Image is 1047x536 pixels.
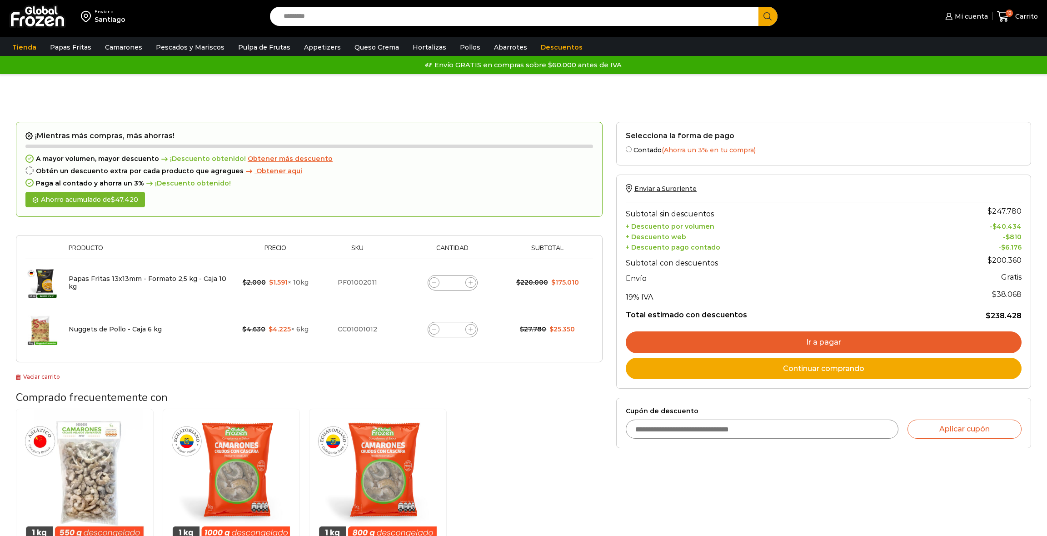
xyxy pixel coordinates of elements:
bdi: 200.360 [987,256,1022,265]
bdi: 175.010 [551,278,579,286]
span: $ [242,325,246,333]
bdi: 40.434 [992,222,1022,230]
th: Subtotal sin descuentos [626,202,922,220]
div: Paga al contado y ahorra un 3% [25,180,593,187]
span: $ [1006,233,1010,241]
bdi: 1.591 [269,278,288,286]
td: - [922,230,1022,241]
td: - [922,220,1022,230]
a: Pulpa de Frutas [234,39,295,56]
a: Appetizers [299,39,345,56]
a: Obtener más descuento [248,155,333,163]
bdi: 27.780 [520,325,546,333]
a: Queso Crema [350,39,404,56]
h2: Selecciona la forma de pago [626,131,1022,140]
span: 38.068 [992,290,1022,299]
a: Pollos [455,39,485,56]
span: Carrito [1013,12,1038,21]
span: Comprado frecuentemente con [16,390,168,405]
th: Producto [64,245,235,259]
a: Descuentos [536,39,587,56]
span: $ [986,311,991,320]
input: Product quantity [446,323,459,336]
label: Contado [626,145,1022,154]
strong: Gratis [1001,273,1022,281]
bdi: 4.630 [242,325,265,333]
span: $ [520,325,524,333]
button: Search button [758,7,778,26]
span: $ [992,290,997,299]
a: Continuar comprando [626,358,1022,380]
a: Vaciar carrito [16,373,60,380]
a: Tienda [8,39,41,56]
td: CC01001012 [316,306,398,353]
span: $ [987,256,992,265]
span: $ [269,278,273,286]
span: $ [243,278,247,286]
label: Cupón de descuento [626,407,1022,415]
a: Ir a pagar [626,331,1022,353]
span: $ [111,195,115,204]
th: Sku [316,245,398,259]
th: + Descuento web [626,230,922,241]
span: Mi cuenta [952,12,988,21]
button: Aplicar cupón [907,420,1022,439]
div: A mayor volumen, mayor descuento [25,155,593,163]
input: Contado(Ahorra un 3% en tu compra) [626,146,632,152]
span: ¡Descuento obtenido! [144,180,231,187]
bdi: 247.780 [987,207,1022,215]
span: 12 [1006,10,1013,17]
th: 19% IVA [626,286,922,304]
span: $ [987,207,992,215]
bdi: 25.350 [549,325,575,333]
div: Obtén un descuento extra por cada producto que agregues [25,167,593,175]
bdi: 6.176 [1001,243,1022,251]
span: $ [992,222,997,230]
th: + Descuento por volumen [626,220,922,230]
th: Precio [235,245,316,259]
td: × 6kg [235,306,316,353]
bdi: 2.000 [243,278,266,286]
td: PF01002011 [316,259,398,306]
a: Pescados y Mariscos [151,39,229,56]
span: (Ahorra un 3% en tu compra) [662,146,756,154]
th: + Descuento pago contado [626,241,922,251]
bdi: 220.000 [516,278,548,286]
a: Hortalizas [408,39,451,56]
bdi: 4.225 [269,325,291,333]
h2: ¡Mientras más compras, más ahorras! [25,131,593,140]
a: Enviar a Suroriente [626,185,697,193]
th: Subtotal [507,245,588,259]
td: × 10kg [235,259,316,306]
span: $ [1001,243,1005,251]
div: Enviar a [95,9,125,15]
a: Papas Fritas [45,39,96,56]
a: 12 Carrito [997,6,1038,27]
span: $ [516,278,520,286]
bdi: 47.420 [111,195,138,204]
a: Camarones [100,39,147,56]
span: ¡Descuento obtenido! [159,155,246,163]
div: Ahorro acumulado de [25,192,145,208]
input: Product quantity [446,276,459,289]
a: Papas Fritas 13x13mm - Formato 2,5 kg - Caja 10 kg [69,275,226,291]
span: $ [269,325,273,333]
div: Santiago [95,15,125,24]
th: Subtotal con descuentos [626,251,922,270]
bdi: 238.428 [986,311,1022,320]
th: Cantidad [399,245,507,259]
td: - [922,241,1022,251]
span: Enviar a Suroriente [634,185,697,193]
span: $ [549,325,553,333]
bdi: 810 [1006,233,1022,241]
th: Total estimado con descuentos [626,304,922,321]
a: Mi cuenta [943,7,987,25]
span: $ [551,278,555,286]
a: Abarrotes [489,39,532,56]
img: address-field-icon.svg [81,9,95,24]
span: Obtener aqui [256,167,302,175]
a: Nuggets de Pollo - Caja 6 kg [69,325,162,333]
a: Obtener aqui [244,167,302,175]
th: Envío [626,270,922,286]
